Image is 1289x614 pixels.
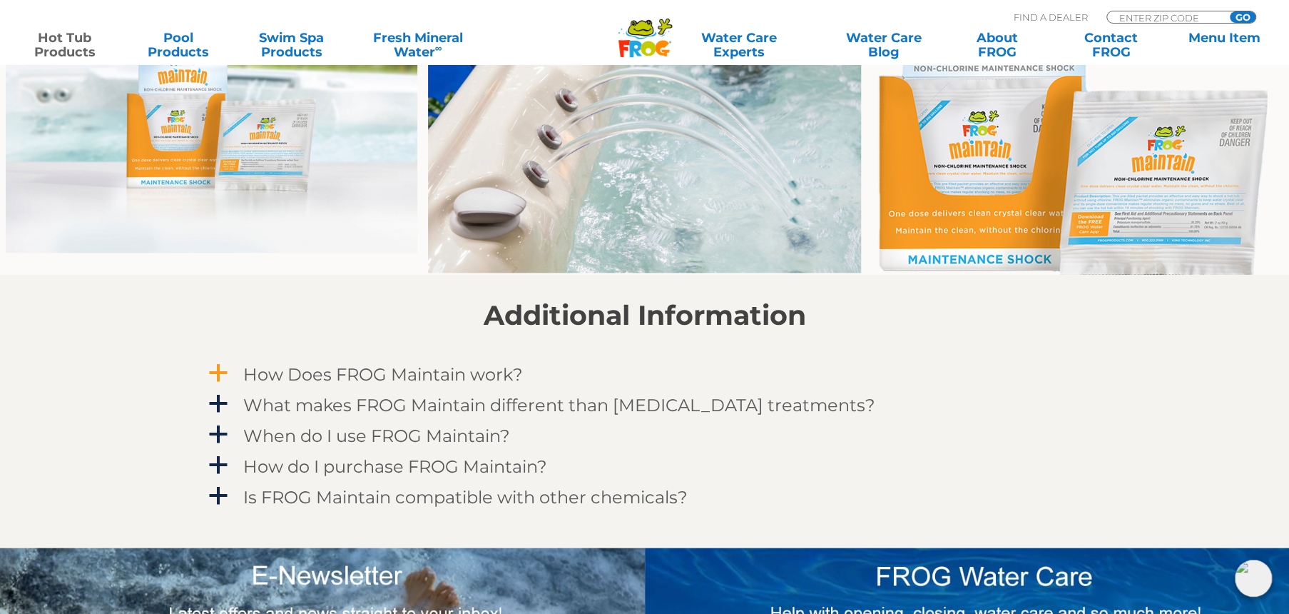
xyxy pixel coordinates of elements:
img: openIcon [1235,560,1272,597]
h4: How do I purchase FROG Maintain? [243,457,547,476]
input: GO [1230,11,1255,23]
span: a [208,455,229,476]
a: a Is FROG Maintain compatible with other chemicals? [206,484,1084,510]
a: Menu Item [1174,31,1275,59]
a: a When do I use FROG Maintain? [206,423,1084,449]
h2: Additional Information [206,300,1084,331]
a: AboutFROG [947,31,1048,59]
span: a [208,424,229,446]
h4: How Does FROG Maintain work? [243,365,523,384]
h4: Is FROG Maintain compatible with other chemicals? [243,488,688,507]
p: Find A Dealer [1014,11,1088,24]
h4: What makes FROG Maintain different than [MEDICAL_DATA] treatments? [243,396,875,415]
span: a [208,485,229,507]
a: Hot TubProducts [14,31,115,59]
a: Fresh MineralWater∞ [355,31,481,59]
a: Swim SpaProducts [241,31,342,59]
a: Water CareBlog [834,31,934,59]
input: Zip Code Form [1118,11,1214,24]
a: Water CareExperts [657,31,821,59]
a: a What makes FROG Maintain different than [MEDICAL_DATA] treatments? [206,392,1084,418]
a: a How Does FROG Maintain work? [206,361,1084,388]
sup: ∞ [435,42,442,54]
span: a [208,393,229,415]
span: a [208,363,229,384]
a: PoolProducts [128,31,228,59]
a: ContactFROG [1061,31,1161,59]
a: a How do I purchase FROG Maintain? [206,453,1084,480]
h4: When do I use FROG Maintain? [243,426,510,446]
